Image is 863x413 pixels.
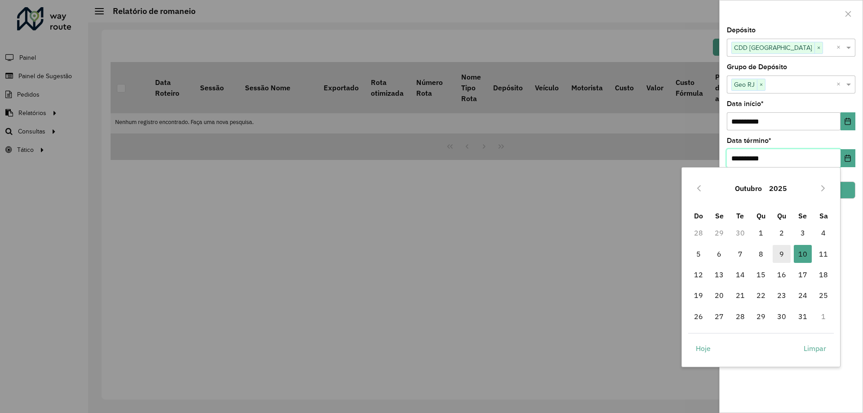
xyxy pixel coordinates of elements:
button: Next Month [816,181,830,195]
span: 1 [752,224,770,242]
span: 11 [814,245,832,263]
span: Clear all [836,79,844,90]
td: 3 [792,222,813,243]
td: 6 [709,244,730,264]
span: 3 [794,224,812,242]
td: 30 [730,222,750,243]
td: 25 [813,285,834,306]
button: Previous Month [692,181,706,195]
span: 18 [814,266,832,284]
td: 11 [813,244,834,264]
td: 24 [792,285,813,306]
span: Te [736,211,744,220]
td: 19 [688,285,709,306]
span: 13 [710,266,728,284]
span: 5 [690,245,707,263]
span: 21 [731,286,749,304]
td: 30 [771,306,792,327]
td: 14 [730,264,750,285]
span: 30 [773,307,791,325]
td: 9 [771,244,792,264]
td: 10 [792,244,813,264]
td: 13 [709,264,730,285]
button: Choose Year [765,178,791,199]
span: Qu [756,211,765,220]
span: 22 [752,286,770,304]
span: 20 [710,286,728,304]
span: × [757,80,765,90]
span: 16 [773,266,791,284]
span: 23 [773,286,791,304]
span: 26 [690,307,707,325]
span: 6 [710,245,728,263]
td: 4 [813,222,834,243]
span: Sa [819,211,828,220]
span: 10 [794,245,812,263]
span: 28 [731,307,749,325]
td: 8 [751,244,771,264]
td: 23 [771,285,792,306]
span: × [814,43,823,53]
td: 27 [709,306,730,327]
td: 1 [813,306,834,327]
span: 15 [752,266,770,284]
button: Limpar [796,339,834,357]
td: 31 [792,306,813,327]
td: 26 [688,306,709,327]
span: Se [798,211,807,220]
span: 25 [814,286,832,304]
button: Choose Month [731,178,765,199]
span: 24 [794,286,812,304]
span: Se [715,211,724,220]
span: 31 [794,307,812,325]
td: 7 [730,244,750,264]
td: 28 [688,222,709,243]
div: Choose Date [681,167,841,367]
span: Do [694,211,703,220]
span: 27 [710,307,728,325]
td: 18 [813,264,834,285]
td: 1 [751,222,771,243]
td: 16 [771,264,792,285]
button: Choose Date [841,112,855,130]
span: 14 [731,266,749,284]
span: 7 [731,245,749,263]
label: Depósito [727,25,756,36]
td: 28 [730,306,750,327]
label: Grupo de Depósito [727,62,787,72]
span: Limpar [804,343,826,354]
td: 2 [771,222,792,243]
td: 12 [688,264,709,285]
span: Hoje [696,343,711,354]
span: 29 [752,307,770,325]
td: 29 [709,222,730,243]
td: 20 [709,285,730,306]
label: Data início [727,98,764,109]
span: 8 [752,245,770,263]
span: 9 [773,245,791,263]
td: 29 [751,306,771,327]
span: 4 [814,224,832,242]
td: 22 [751,285,771,306]
span: CDD [GEOGRAPHIC_DATA] [732,42,814,53]
label: Data término [727,135,771,146]
span: 19 [690,286,707,304]
td: 5 [688,244,709,264]
button: Hoje [688,339,718,357]
span: 17 [794,266,812,284]
span: Geo RJ [732,79,757,90]
span: Clear all [836,42,844,53]
span: Qu [777,211,786,220]
td: 17 [792,264,813,285]
span: 2 [773,224,791,242]
span: 12 [690,266,707,284]
td: 15 [751,264,771,285]
td: 21 [730,285,750,306]
button: Choose Date [841,149,855,167]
